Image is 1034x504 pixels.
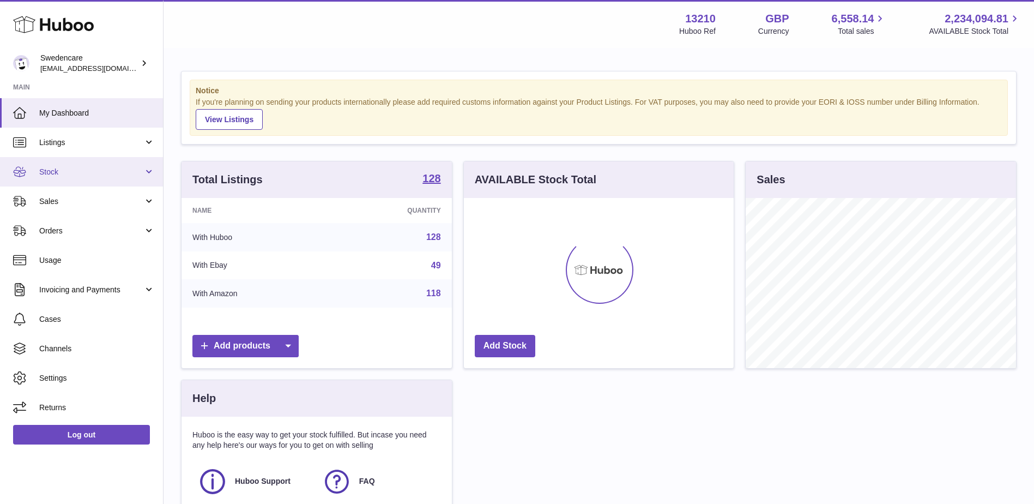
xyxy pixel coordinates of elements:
a: 2,234,094.81 AVAILABLE Stock Total [929,11,1021,37]
span: 2,234,094.81 [945,11,1008,26]
td: With Huboo [182,223,329,251]
strong: 128 [422,173,440,184]
span: Huboo Support [235,476,291,487]
span: Orders [39,226,143,236]
a: Add Stock [475,335,535,357]
span: Total sales [838,26,886,37]
a: Log out [13,425,150,445]
h3: AVAILABLE Stock Total [475,172,596,187]
span: FAQ [359,476,375,487]
h3: Sales [757,172,785,187]
a: FAQ [322,467,436,496]
span: My Dashboard [39,108,155,118]
span: [EMAIL_ADDRESS][DOMAIN_NAME] [40,64,160,73]
td: With Amazon [182,279,329,308]
h3: Total Listings [192,172,263,187]
p: Huboo is the easy way to get your stock fulfilled. But incase you need any help here's our ways f... [192,430,441,451]
div: Currency [758,26,789,37]
a: 6,558.14 Total sales [832,11,887,37]
a: 49 [431,261,441,270]
span: Usage [39,255,155,266]
a: Huboo Support [198,467,311,496]
img: gemma.horsfield@swedencare.co.uk [13,55,29,71]
div: Swedencare [40,53,138,74]
span: Stock [39,167,143,177]
a: Add products [192,335,299,357]
span: Returns [39,403,155,413]
span: 6,558.14 [832,11,874,26]
a: 128 [426,232,441,242]
span: Cases [39,314,155,325]
strong: Notice [196,86,1002,96]
th: Quantity [329,198,451,223]
td: With Ebay [182,251,329,280]
span: Listings [39,137,143,148]
span: AVAILABLE Stock Total [929,26,1021,37]
span: Invoicing and Payments [39,285,143,295]
strong: GBP [765,11,789,26]
span: Settings [39,373,155,383]
div: If you're planning on sending your products internationally please add required customs informati... [196,97,1002,130]
th: Name [182,198,329,223]
a: View Listings [196,109,263,130]
span: Sales [39,196,143,207]
strong: 13210 [685,11,716,26]
h3: Help [192,391,216,406]
a: 128 [422,173,440,186]
span: Channels [39,344,155,354]
a: 118 [426,289,441,298]
div: Huboo Ref [679,26,716,37]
